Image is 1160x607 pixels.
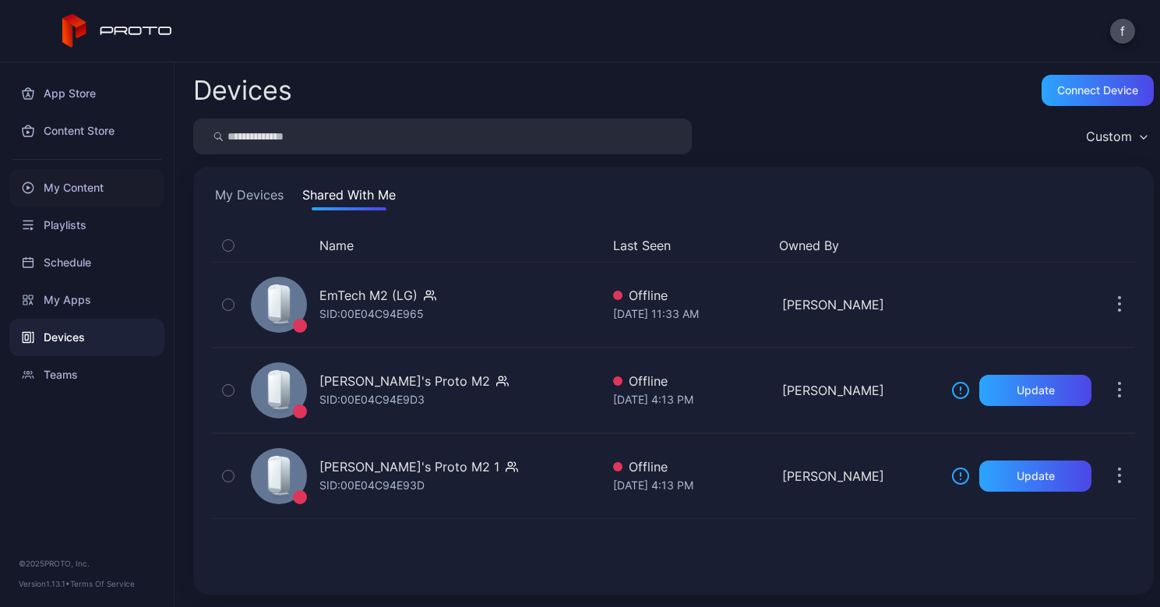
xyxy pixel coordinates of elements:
[613,305,770,323] div: [DATE] 11:33 AM
[319,457,499,476] div: [PERSON_NAME]'s Proto M2 1
[9,75,164,112] a: App Store
[782,381,939,400] div: [PERSON_NAME]
[1086,129,1132,144] div: Custom
[1017,384,1055,397] div: Update
[979,461,1091,492] button: Update
[613,236,767,255] button: Last Seen
[782,295,939,314] div: [PERSON_NAME]
[1110,19,1135,44] button: f
[9,244,164,281] a: Schedule
[212,185,287,210] button: My Devices
[9,319,164,356] a: Devices
[319,372,490,390] div: [PERSON_NAME]'s Proto M2
[9,169,164,206] a: My Content
[782,467,939,485] div: [PERSON_NAME]
[779,236,933,255] button: Owned By
[613,476,770,495] div: [DATE] 4:13 PM
[1017,470,1055,482] div: Update
[70,579,135,588] a: Terms Of Service
[1042,75,1154,106] button: Connect device
[9,281,164,319] a: My Apps
[613,390,770,409] div: [DATE] 4:13 PM
[613,286,770,305] div: Offline
[9,356,164,393] a: Teams
[1057,84,1138,97] div: Connect device
[19,557,155,570] div: © 2025 PROTO, Inc.
[9,112,164,150] a: Content Store
[945,236,1085,255] div: Update Device
[19,579,70,588] span: Version 1.13.1 •
[319,390,425,409] div: SID: 00E04C94E9D3
[319,286,418,305] div: EmTech M2 (LG)
[319,305,424,323] div: SID: 00E04C94E965
[193,76,292,104] h2: Devices
[979,375,1091,406] button: Update
[319,476,425,495] div: SID: 00E04C94E93D
[1078,118,1154,154] button: Custom
[319,236,354,255] button: Name
[9,206,164,244] a: Playlists
[1104,236,1135,255] div: Options
[299,185,399,210] button: Shared With Me
[613,457,770,476] div: Offline
[613,372,770,390] div: Offline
